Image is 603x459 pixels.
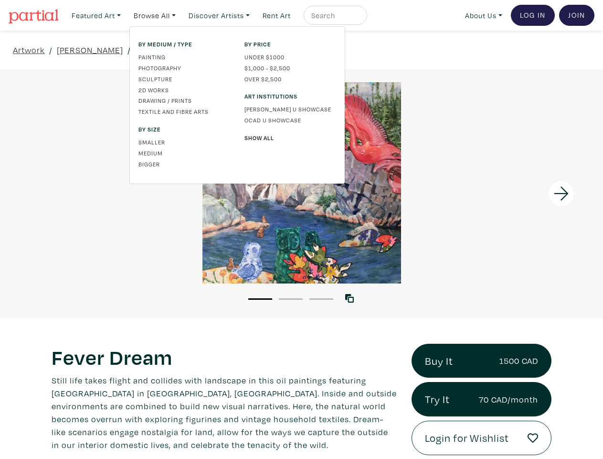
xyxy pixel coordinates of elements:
a: Under $1000 [244,53,336,61]
a: Medium [138,149,230,157]
a: About Us [461,6,507,25]
a: Log In [511,5,555,26]
span: / [127,44,131,56]
a: [PERSON_NAME] [57,44,123,56]
span: By price [244,40,336,48]
span: By medium / type [138,40,230,48]
button: 1 of 3 [248,298,272,300]
a: Login for Wishlist [412,421,551,455]
a: Try It70 CAD/month [412,382,551,416]
span: / [49,44,53,56]
button: 3 of 3 [309,298,333,300]
small: 1500 CAD [499,354,538,367]
input: Search [310,10,358,22]
a: [PERSON_NAME] U Showcase [244,105,336,113]
small: 70 CAD/month [479,393,538,406]
a: Over $2,500 [244,75,336,83]
a: Smaller [138,138,230,146]
a: Bigger [138,160,230,168]
div: Featured Art [129,26,345,184]
a: Photography [138,64,230,72]
a: Artwork [13,44,45,56]
a: Painting [138,53,230,61]
a: OCAD U Showcase [244,116,336,124]
a: Join [559,5,594,26]
a: Featured Art [67,6,125,25]
a: Sculpture [138,75,230,83]
h1: Fever Dream [52,344,397,370]
span: Login for Wishlist [425,430,509,446]
p: Still life takes flight and collides with landscape in this oil paintings featuring [GEOGRAPHIC_D... [52,374,397,451]
a: Drawing / Prints [138,96,230,105]
a: 2D works [138,86,230,94]
button: 2 of 3 [279,298,303,300]
a: Rent Art [258,6,295,25]
a: Buy It1500 CAD [412,344,551,378]
span: Art Institutions [244,92,336,100]
a: Browse All [129,6,180,25]
a: $1,000 - $2,500 [244,64,336,72]
a: Discover Artists [184,6,254,25]
a: Show All [244,133,336,142]
span: By size [138,125,230,133]
a: Textile and Fibre Arts [138,107,230,116]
